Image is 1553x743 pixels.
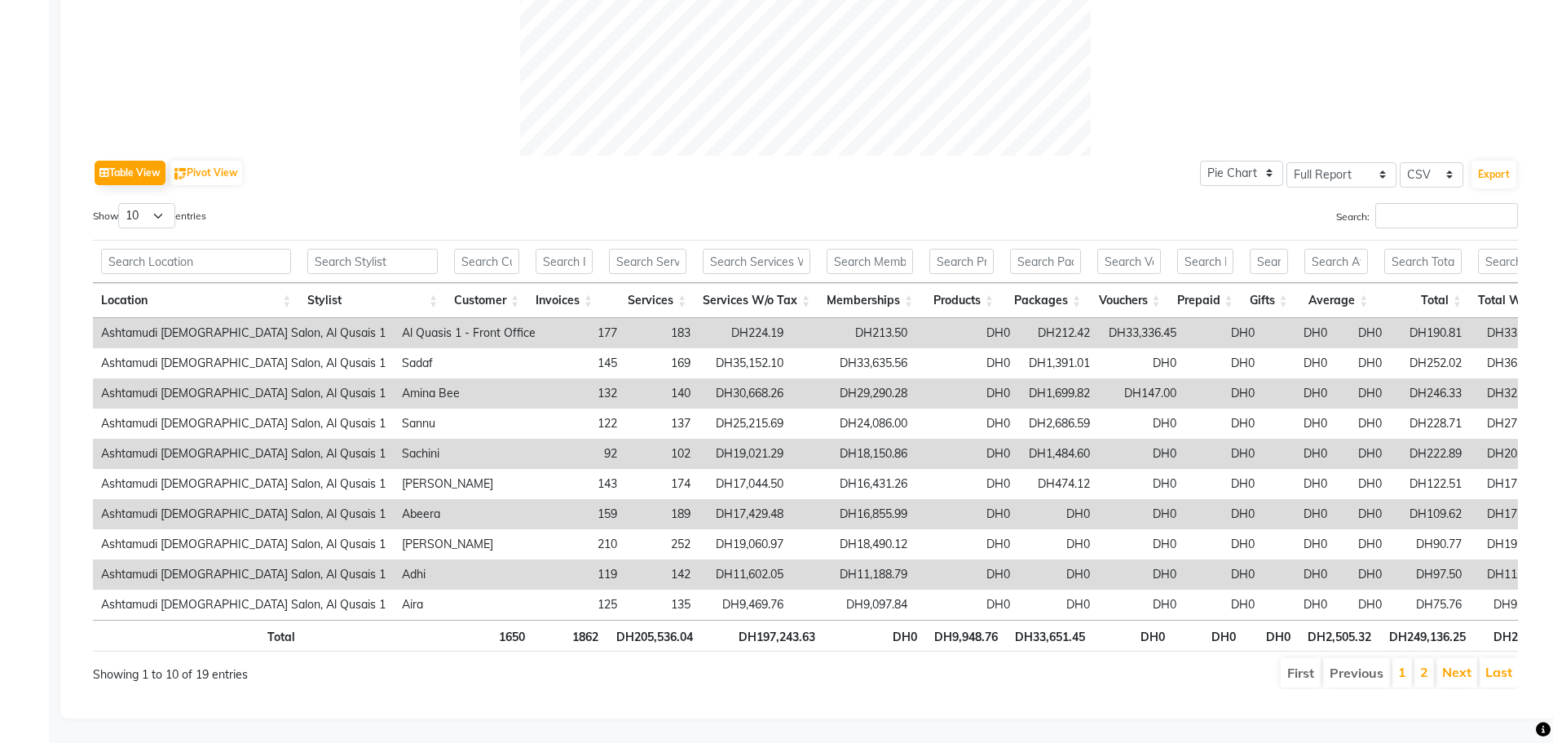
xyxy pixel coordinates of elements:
td: DH9,469.76 [699,590,792,620]
td: 174 [625,469,699,499]
input: Search Packages [1010,249,1081,274]
td: Abeera [394,499,544,529]
td: DH0 [915,439,1018,469]
td: 183 [625,318,699,348]
td: Al Quasis 1 - Front Office [394,318,544,348]
th: Prepaid: activate to sort column ascending [1169,283,1242,318]
td: DH9,097.84 [792,590,915,620]
td: DH0 [1185,559,1263,590]
input: Search Vouchers [1097,249,1160,274]
td: 140 [625,378,699,409]
td: DH228.71 [1390,409,1470,439]
td: DH0 [915,378,1018,409]
td: DH0 [1098,590,1185,620]
td: DH0 [1263,378,1335,409]
th: 1650 [452,620,533,652]
th: 1862 [533,620,607,652]
td: 143 [544,469,625,499]
th: DH9,948.76 [925,620,1006,652]
td: DH213.50 [792,318,915,348]
th: Memberships: activate to sort column ascending [818,283,921,318]
td: DH0 [915,529,1018,559]
input: Search Total [1384,249,1461,274]
td: DH33,336.45 [1098,318,1185,348]
td: 119 [544,559,625,590]
th: DH197,243.63 [701,620,823,652]
input: Search Services [609,249,686,274]
th: Packages: activate to sort column ascending [1002,283,1089,318]
td: 122 [544,409,625,439]
td: 177 [544,318,625,348]
td: 92 [544,439,625,469]
th: DH2,505.32 [1299,620,1379,652]
th: DH33,651.45 [1006,620,1093,652]
td: DH0 [915,348,1018,378]
td: 252 [625,529,699,559]
td: DH0 [1263,439,1335,469]
td: Ashtamudi [DEMOGRAPHIC_DATA] Salon, Al Qusais 1 [93,469,394,499]
input: Search Customer [454,249,519,274]
td: DH122.51 [1390,469,1470,499]
td: DH0 [1185,318,1263,348]
a: Next [1442,664,1471,680]
td: 102 [625,439,699,469]
td: DH1,699.82 [1018,378,1098,409]
td: DH0 [1185,469,1263,499]
td: DH0 [1335,499,1390,529]
td: DH0 [1018,590,1098,620]
td: [PERSON_NAME] [394,529,544,559]
td: Ashtamudi [DEMOGRAPHIC_DATA] Salon, Al Qusais 1 [93,409,394,439]
td: DH0 [1185,378,1263,409]
td: DH0 [1098,469,1185,499]
td: DH109.62 [1390,499,1470,529]
button: Pivot View [170,161,242,185]
td: DH0 [1185,529,1263,559]
td: DH0 [915,499,1018,529]
th: Vouchers: activate to sort column ascending [1089,283,1168,318]
td: DH0 [1098,559,1185,590]
td: Ashtamudi [DEMOGRAPHIC_DATA] Salon, Al Qusais 1 [93,439,394,469]
td: DH222.89 [1390,439,1470,469]
td: DH0 [1185,499,1263,529]
td: DH16,855.99 [792,499,915,529]
td: DH0 [1335,409,1390,439]
td: DH2,686.59 [1018,409,1098,439]
th: DH0 [823,620,925,652]
td: DH17,429.48 [699,499,792,529]
td: DH0 [1263,318,1335,348]
label: Search: [1336,203,1518,228]
th: DH0 [1173,620,1245,652]
td: DH18,150.86 [792,439,915,469]
td: Ashtamudi [DEMOGRAPHIC_DATA] Salon, Al Qusais 1 [93,529,394,559]
td: DH33,635.56 [792,348,915,378]
button: Export [1471,161,1516,188]
th: DH0 [1244,620,1299,652]
th: Invoices: activate to sort column ascending [527,283,601,318]
td: DH11,602.05 [699,559,792,590]
td: Amina Bee [394,378,544,409]
td: 210 [544,529,625,559]
td: 169 [625,348,699,378]
td: DH0 [915,409,1018,439]
label: Show entries [93,203,206,228]
th: Gifts: activate to sort column ascending [1242,283,1296,318]
th: Services W/o Tax: activate to sort column ascending [695,283,818,318]
td: DH0 [1018,559,1098,590]
td: DH190.81 [1390,318,1470,348]
td: DH0 [1335,318,1390,348]
td: DH0 [1335,469,1390,499]
input: Search Prepaid [1177,249,1233,274]
select: Showentries [118,203,175,228]
td: DH0 [1185,439,1263,469]
td: 159 [544,499,625,529]
img: pivot.png [174,168,187,180]
td: DH75.76 [1390,590,1470,620]
input: Search Gifts [1250,249,1288,274]
td: 189 [625,499,699,529]
td: DH0 [915,590,1018,620]
input: Search Location [101,249,291,274]
td: DH252.02 [1390,348,1470,378]
td: DH0 [1185,409,1263,439]
td: DH24,086.00 [792,409,915,439]
td: DH0 [1018,499,1098,529]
